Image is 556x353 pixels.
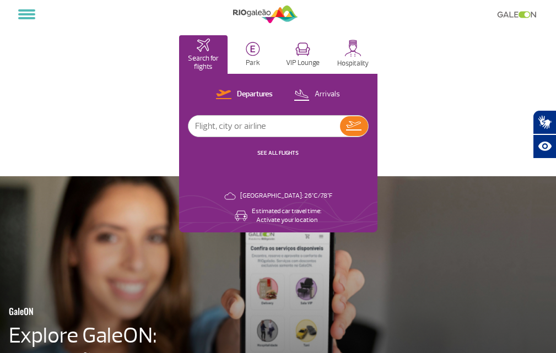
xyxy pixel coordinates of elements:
p: Search for flights [185,55,223,71]
h3: GaleON [9,300,193,323]
button: Abrir tradutor de língua de sinais. [533,110,556,134]
button: SEE ALL FLIGHTS [254,149,302,158]
p: Arrivals [315,89,340,100]
div: Plugin de acessibilidade da Hand Talk. [533,110,556,159]
button: Arrivals [290,88,343,102]
button: Search for flights [179,35,228,74]
img: hospitality.svg [344,40,361,57]
p: [GEOGRAPHIC_DATA]: 26°C/78°F [240,192,332,200]
p: VIP Lounge [286,59,320,67]
button: Abrir recursos assistivos. [533,134,556,159]
button: Departures [213,88,276,102]
input: Flight, city or airline [188,116,340,137]
button: VIP Lounge [279,35,328,74]
img: vipRoom.svg [295,42,310,56]
img: airplaneHomeActive.svg [197,39,210,52]
a: SEE ALL FLIGHTS [257,149,299,156]
p: Hospitality [337,59,369,68]
button: Park [229,35,278,74]
img: carParkingHome.svg [246,42,260,56]
button: Hospitality [328,35,377,74]
p: Estimated car travel time: Activate your location [252,207,321,225]
p: Departures [237,89,273,100]
p: Park [246,59,260,67]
